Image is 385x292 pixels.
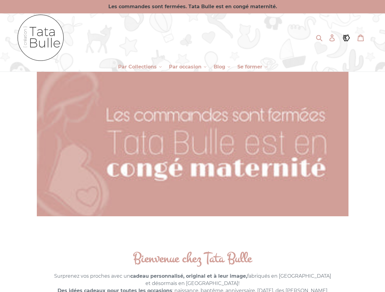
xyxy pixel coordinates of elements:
span: Par occasion [169,64,201,70]
div: slideshow [37,72,348,216]
button: Par occasion [166,62,209,71]
span: Par Collections [118,64,157,70]
button: Par Collections [115,62,165,71]
span: Blog [214,64,225,70]
tspan: € [344,35,347,40]
span: Se former [237,64,262,70]
h2: Bienvenue chez Tata Bulle [54,250,332,267]
button: Blog [211,62,233,71]
button: Se former [234,62,270,71]
a: € [340,30,354,45]
strong: cadeau personnalisé, original et à leur image, [130,273,247,279]
img: Tata Bulle [17,13,65,62]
